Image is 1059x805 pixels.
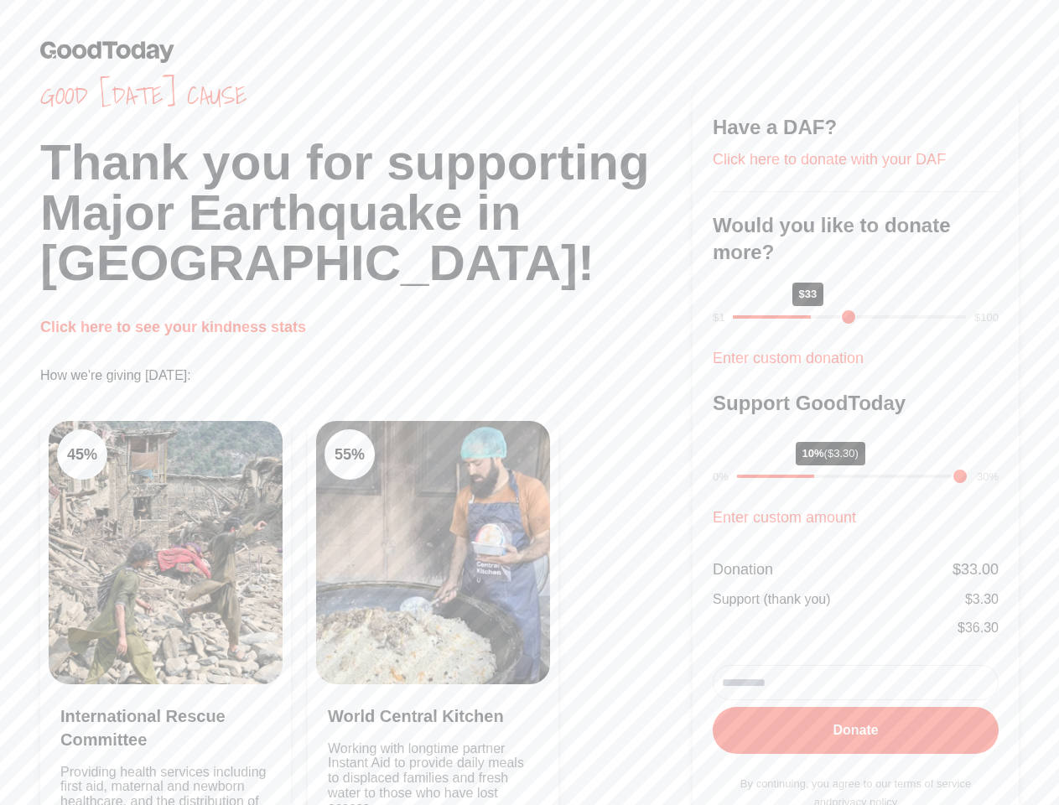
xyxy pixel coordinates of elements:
div: $ [965,589,999,610]
div: 30% [977,469,999,486]
p: How we're giving [DATE]: [40,366,693,386]
h1: Thank you for supporting Major Earthquake in [GEOGRAPHIC_DATA]! [40,138,693,288]
span: Good [DATE] cause [40,80,693,111]
span: ($3.30) [824,447,859,460]
div: 45 % [57,429,107,480]
h3: World Central Kitchen [328,704,538,728]
span: 3.30 [973,592,999,606]
h3: Would you like to donate more? [713,212,999,266]
a: Click here to see your kindness stats [40,319,306,335]
img: Clean Air Task Force [49,421,283,684]
div: Support (thank you) [713,589,831,610]
div: 10% [796,442,865,465]
div: Donation [713,558,773,581]
div: 0% [713,469,729,486]
h3: Have a DAF? [713,114,999,141]
div: $100 [974,309,999,326]
a: Enter custom donation [713,350,864,366]
span: 33.00 [961,561,999,578]
button: Donate [713,707,999,754]
div: $33 [792,283,824,306]
div: $ [958,618,999,638]
h3: Support GoodToday [713,390,999,417]
span: 36.30 [965,621,999,635]
a: Click here to donate with your DAF [713,151,946,168]
h3: International Rescue Committee [60,704,271,751]
div: 55 % [324,429,375,480]
img: GoodToday [40,40,174,63]
img: Clean Cooking Alliance [316,421,550,684]
a: Enter custom amount [713,509,856,526]
div: $ [953,558,999,581]
div: $1 [713,309,724,326]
